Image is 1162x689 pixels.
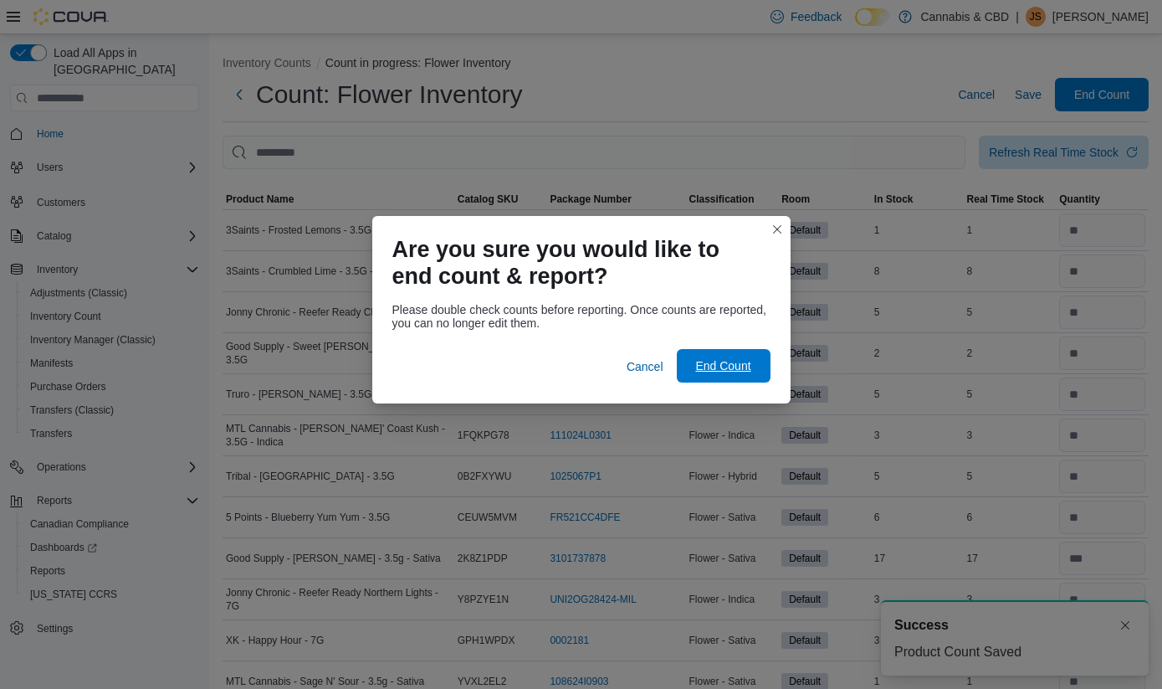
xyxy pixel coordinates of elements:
[392,303,770,330] div: Please double check counts before reporting. Once counts are reported, you can no longer edit them.
[620,350,670,383] button: Cancel
[392,236,757,290] h1: Are you sure you would like to end count & report?
[627,358,663,375] span: Cancel
[677,349,770,383] button: End Count
[695,357,750,374] span: End Count
[767,219,787,239] button: Closes this modal window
